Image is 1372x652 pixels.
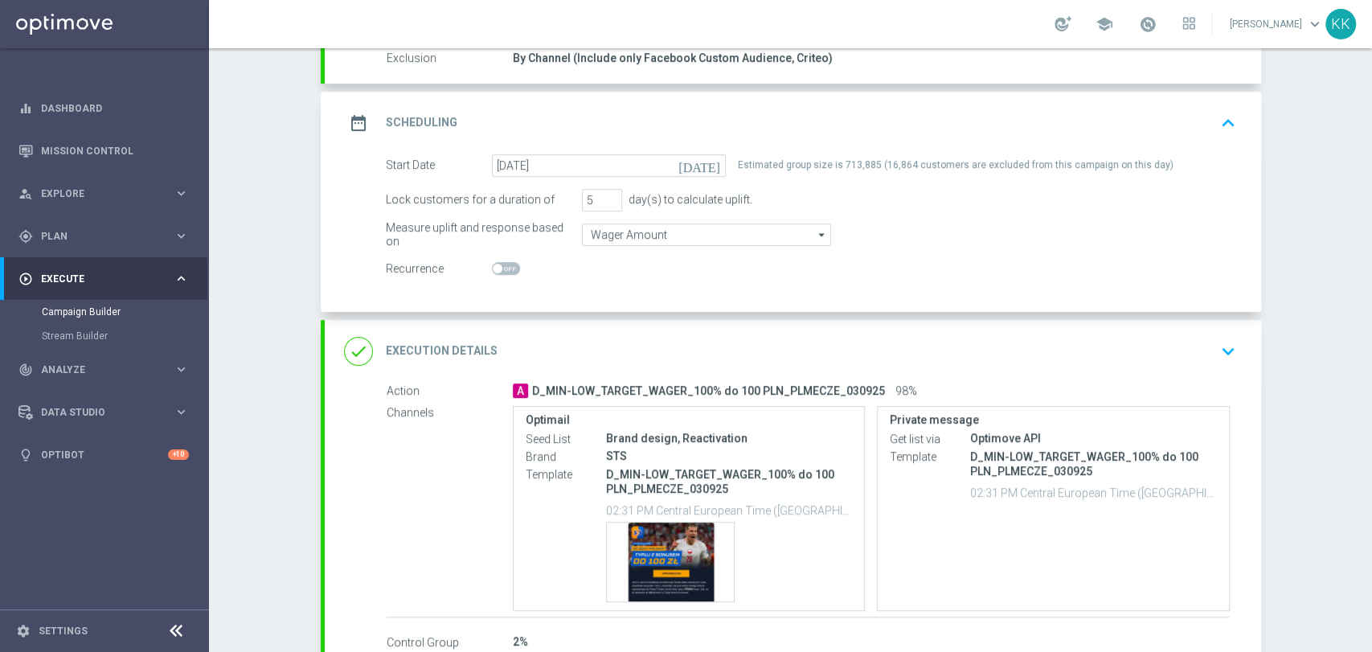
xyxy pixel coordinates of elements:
[814,224,830,245] i: arrow_drop_down
[386,154,492,177] div: Start Date
[526,432,606,446] label: Seed List
[174,186,189,201] i: keyboard_arrow_right
[1216,339,1240,363] i: keyboard_arrow_down
[41,433,168,476] a: Optibot
[386,343,498,359] h2: Execution Details
[738,154,1173,177] div: Estimated group size is 713,885 (16,864 customers are excluded from this campaign on this day)
[41,189,174,199] span: Explore
[513,383,528,398] span: A
[606,467,853,496] p: D_MIN-LOW_TARGET_WAGER_100% do 100 PLN_PLMECZE_030925
[513,50,1230,66] div: By Channel (Include only Facebook Custom Audience, Criteo)
[174,271,189,286] i: keyboard_arrow_right
[344,108,1242,138] div: date_range Scheduling keyboard_arrow_up
[1214,336,1242,367] button: keyboard_arrow_down
[344,337,373,366] i: done
[42,324,207,348] div: Stream Builder
[606,448,853,464] div: STS
[532,384,885,399] span: D_MIN-LOW_TARGET_WAGER_100% do 100 PLN_PLMECZE_030925
[890,449,970,464] label: Template
[18,230,190,243] button: gps_fixed Plan keyboard_arrow_right
[42,300,207,324] div: Campaign Builder
[1096,15,1113,33] span: school
[386,223,574,246] div: Measure uplift and response based on
[622,193,752,207] div: day(s) to calculate uplift.
[344,336,1242,367] div: done Execution Details keyboard_arrow_down
[18,406,190,419] button: Data Studio keyboard_arrow_right
[386,115,457,130] h2: Scheduling
[18,449,190,461] button: lightbulb Optibot +10
[18,363,33,377] i: track_changes
[18,129,189,172] div: Mission Control
[41,232,174,241] span: Plan
[18,102,190,115] button: equalizer Dashboard
[895,384,917,399] span: 98%
[18,145,190,158] button: Mission Control
[386,189,574,211] div: Lock customers for a duration of
[174,404,189,420] i: keyboard_arrow_right
[18,187,174,201] div: Explore
[16,624,31,638] i: settings
[387,406,513,420] label: Channels
[18,229,174,244] div: Plan
[39,626,88,636] a: Settings
[168,449,189,460] div: +10
[970,430,1217,446] div: Optimove API
[387,635,513,650] label: Control Group
[18,405,174,420] div: Data Studio
[970,484,1217,500] p: 02:31 PM Central European Time ([GEOGRAPHIC_DATA]) (UTC +02:00)
[18,229,33,244] i: gps_fixed
[174,228,189,244] i: keyboard_arrow_right
[387,51,513,66] label: Exclusion
[386,258,492,281] div: Recurrence
[526,467,606,482] label: Template
[18,363,190,376] button: track_changes Analyze keyboard_arrow_right
[42,305,167,318] a: Campaign Builder
[1325,9,1356,39] div: KK
[526,413,853,427] label: Optimail
[18,101,33,116] i: equalizer
[18,448,33,462] i: lightbulb
[18,433,189,476] div: Optibot
[344,109,373,137] i: date_range
[526,449,606,464] label: Brand
[890,413,1217,427] label: Private message
[18,87,189,129] div: Dashboard
[678,154,726,172] i: [DATE]
[1228,12,1325,36] a: [PERSON_NAME]keyboard_arrow_down
[174,362,189,377] i: keyboard_arrow_right
[18,272,33,286] i: play_circle_outline
[18,363,174,377] div: Analyze
[606,430,853,446] div: Brand design, Reactivation
[1306,15,1324,33] span: keyboard_arrow_down
[41,365,174,375] span: Analyze
[41,408,174,417] span: Data Studio
[42,330,167,342] a: Stream Builder
[18,273,190,285] button: play_circle_outline Execute keyboard_arrow_right
[18,272,174,286] div: Execute
[1216,111,1240,135] i: keyboard_arrow_up
[970,449,1217,478] p: D_MIN-LOW_TARGET_WAGER_100% do 100 PLN_PLMECZE_030925
[18,187,33,201] i: person_search
[41,129,189,172] a: Mission Control
[890,432,970,446] label: Get list via
[606,502,853,518] p: 02:31 PM Central European Time ([GEOGRAPHIC_DATA]) (UTC +02:00)
[41,274,174,284] span: Execute
[387,384,513,399] label: Action
[18,187,190,200] button: person_search Explore keyboard_arrow_right
[1214,108,1242,138] button: keyboard_arrow_up
[513,634,1230,650] div: 2%
[41,87,189,129] a: Dashboard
